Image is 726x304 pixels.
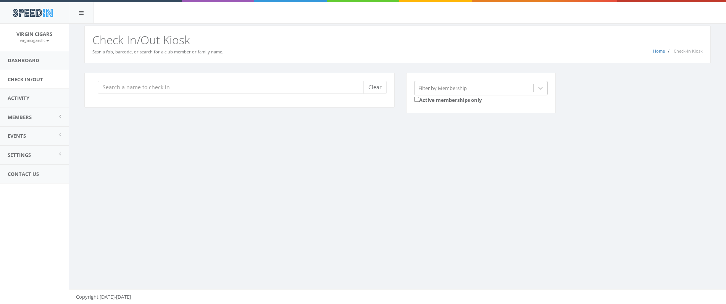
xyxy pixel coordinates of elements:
[418,84,467,92] div: Filter by Membership
[92,49,223,55] small: Scan a fob, barcode, or search for a club member or family name.
[653,48,665,54] a: Home
[9,6,56,20] img: speedin_logo.png
[92,34,703,46] h2: Check In/Out Kiosk
[16,31,52,37] span: Virgin Cigars
[674,48,703,54] span: Check-In Kiosk
[363,81,387,94] button: Clear
[8,114,32,121] span: Members
[8,151,31,158] span: Settings
[8,132,26,139] span: Events
[98,81,369,94] input: Search a name to check in
[20,38,49,43] small: virgincigarsllc
[414,97,419,102] input: Active memberships only
[20,37,49,43] a: virgincigarsllc
[8,170,39,177] span: Contact Us
[414,95,482,104] label: Active memberships only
